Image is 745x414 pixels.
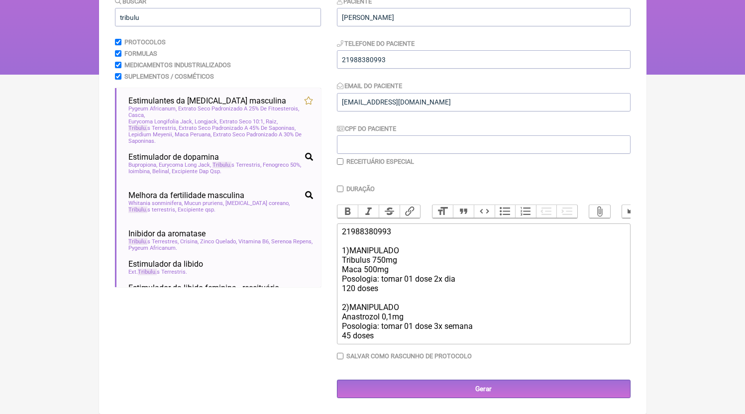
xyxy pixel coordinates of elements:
[172,168,221,175] span: Excipiente Dap Qsp
[358,205,379,218] button: Italic
[346,158,414,165] label: Receituário Especial
[138,269,157,275] span: Tribulu
[128,238,147,245] span: Tribulu
[128,238,179,245] span: s Terrestres
[128,259,203,269] span: Estimulador da libido
[124,73,214,80] label: Suplementos / Cosméticos
[474,205,495,218] button: Code
[263,162,301,168] span: Fenogreco 50%
[128,125,296,131] span: s Terrestris, Extrato Seco Padronizado A 45% De Saponinas
[124,38,166,46] label: Protocolos
[515,205,536,218] button: Numbers
[200,238,237,245] span: Zinco Quelado
[128,96,286,105] span: Estimulantes da [MEDICAL_DATA] masculina
[589,205,610,218] button: Attach Files
[128,131,313,144] span: Lepidium Meyenii, Maca Peruana, Extrato Seco Padronizado A 30% De Saponinas
[453,205,474,218] button: Quote
[115,8,321,26] input: exemplo: emagrecimento, ansiedade
[432,205,453,218] button: Heading
[128,229,206,238] span: Inibidor da aromatase
[213,162,261,168] span: s Terrestris
[337,40,415,47] label: Telefone do Paciente
[337,125,397,132] label: CPF do Paciente
[128,125,147,131] span: Tribulu
[346,352,472,360] label: Salvar como rascunho de Protocolo
[124,61,231,69] label: Medicamentos Industrializados
[400,205,421,218] button: Link
[128,200,183,207] span: Whitania sonminifera
[159,162,211,168] span: Eurycoma Long Jack
[536,205,557,218] button: Decrease Level
[379,205,400,218] button: Strikethrough
[346,185,375,193] label: Duração
[342,227,625,340] div: 21988380993 1)MANIPULADO Tribulus 750mg Maca 500mg Posologia: tomar 01 dose 2x dia 120 doses 2)MA...
[124,50,157,57] label: Formulas
[337,380,631,398] input: Gerar
[128,207,147,213] span: Tribulu
[128,191,244,200] span: Melhora da fertilidade masculina
[495,205,516,218] button: Bullets
[128,105,313,118] span: Pygeum Africanum, Extrato Seco Padronizado A 25% De Fitoesterois, Casca
[152,168,170,175] span: Belinal
[128,269,187,275] span: Ext. s Terrestris
[128,152,219,162] span: Estimulador de dopamina
[556,205,577,218] button: Increase Level
[128,162,157,168] span: Bupropiona
[238,238,270,245] span: Vitamina B6
[337,82,403,90] label: Email do Paciente
[213,162,231,168] span: Tribulu
[128,168,151,175] span: Ioimbina
[271,238,313,245] span: Serenoa Repens
[180,238,199,245] span: Crisina
[128,283,301,302] span: Estimulador da libido feminina - receituário controlado
[128,245,177,251] span: Pygeum Africanum
[337,205,358,218] button: Bold
[225,200,290,207] span: [MEDICAL_DATA] coreano
[184,200,224,207] span: Mucun pruriens
[128,118,278,125] span: Eurycoma Longifolia Jack, Longjack, Extrato Seco 10:1, Raiz
[622,205,643,218] button: Undo
[178,207,215,213] span: Excipiente qsp
[128,207,176,213] span: s terrestris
